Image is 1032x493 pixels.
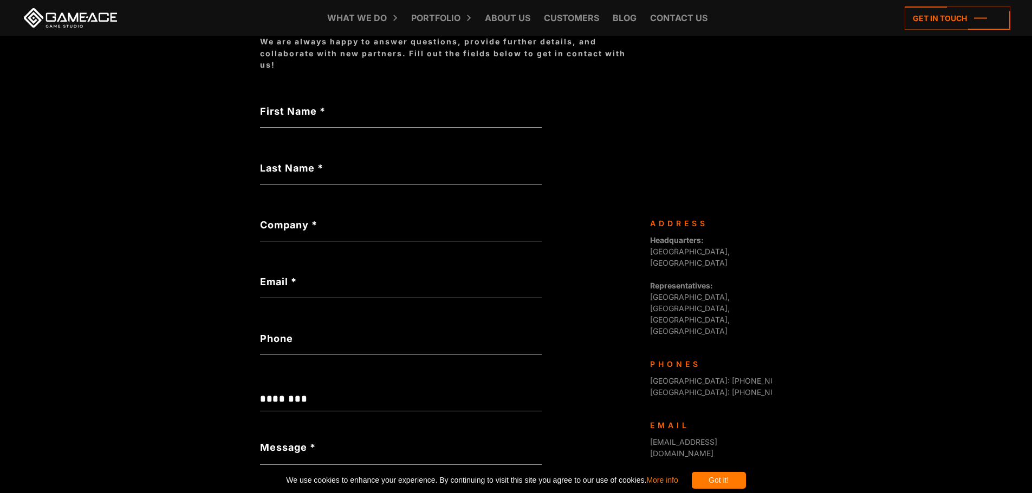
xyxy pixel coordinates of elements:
label: Last Name * [260,161,542,175]
div: Email [650,419,764,431]
div: Phones [650,358,764,370]
span: We use cookies to enhance your experience. By continuing to visit this site you agree to our use ... [286,472,678,489]
a: [EMAIL_ADDRESS][DOMAIN_NAME] [650,437,717,458]
span: [GEOGRAPHIC_DATA], [GEOGRAPHIC_DATA] [650,235,730,267]
div: Address [650,218,764,229]
span: [GEOGRAPHIC_DATA]: [PHONE_NUMBER] [650,387,800,397]
strong: Headquarters: [650,235,704,245]
label: Email * [260,274,542,289]
label: Company * [260,218,542,232]
div: We are always happy to answer questions, provide further details, and collaborate with new partne... [260,36,639,70]
label: Message * [260,440,316,455]
div: Got it! [692,472,746,489]
span: [GEOGRAPHIC_DATA]: [PHONE_NUMBER] [650,376,800,385]
span: [GEOGRAPHIC_DATA], [GEOGRAPHIC_DATA], [GEOGRAPHIC_DATA], [GEOGRAPHIC_DATA] [650,281,730,336]
strong: Representatives: [650,281,713,290]
label: Phone [260,331,542,346]
a: Get in touch [905,6,1010,30]
a: More info [646,476,678,484]
label: First Name * [260,104,542,119]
